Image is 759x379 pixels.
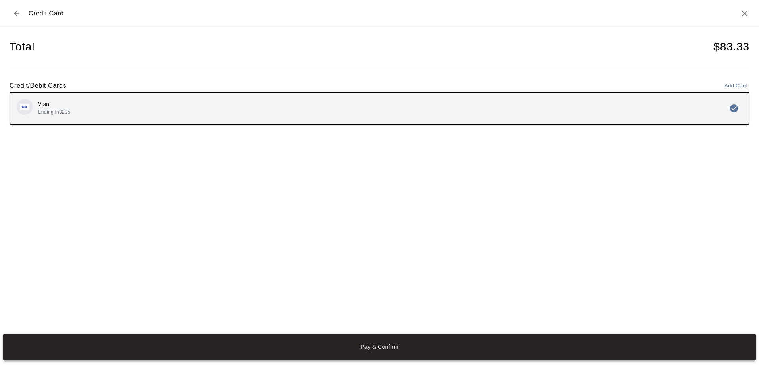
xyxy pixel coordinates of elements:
button: Pay & Confirm [3,334,756,360]
h6: Credit/Debit Cards [10,81,66,91]
p: Visa [38,100,70,108]
h4: Total [10,40,35,54]
div: Credit Card [10,6,64,21]
button: Credit card brand logoVisaEnding in3205 [10,93,749,124]
button: Close [740,9,749,18]
img: Credit card brand logo [20,104,29,110]
h4: $ 83.33 [713,40,749,54]
span: Ending in 3205 [38,109,70,115]
button: Back to checkout [10,6,24,21]
button: Add Card [722,80,749,92]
